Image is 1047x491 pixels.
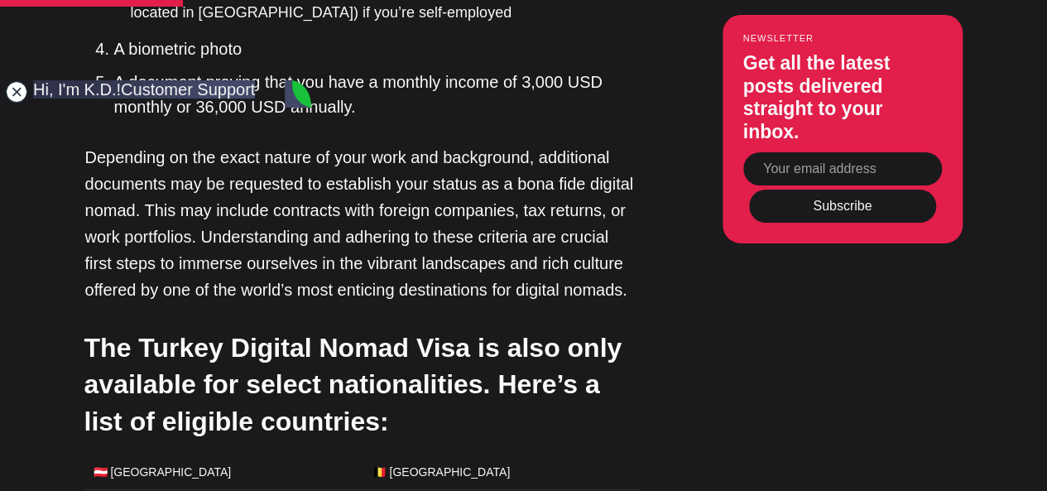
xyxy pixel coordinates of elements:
[114,70,640,119] li: A document proving that you have a monthly income of 3,000 USD monthly or 36,000 USD annually.
[363,455,640,490] td: 🇧🇪 [GEOGRAPHIC_DATA]
[749,190,936,223] button: Subscribe
[743,152,942,185] input: Your email address
[85,144,640,303] p: Depending on the exact nature of your work and background, additional documents may be requested ...
[743,33,942,43] small: Newsletter
[84,330,639,440] h3: The Turkey Digital Nomad Visa is also only available for select nationalities. Here’s a list of e...
[114,36,640,61] li: A biometric photo
[743,52,942,143] h3: Get all the latest posts delivered straight to your inbox.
